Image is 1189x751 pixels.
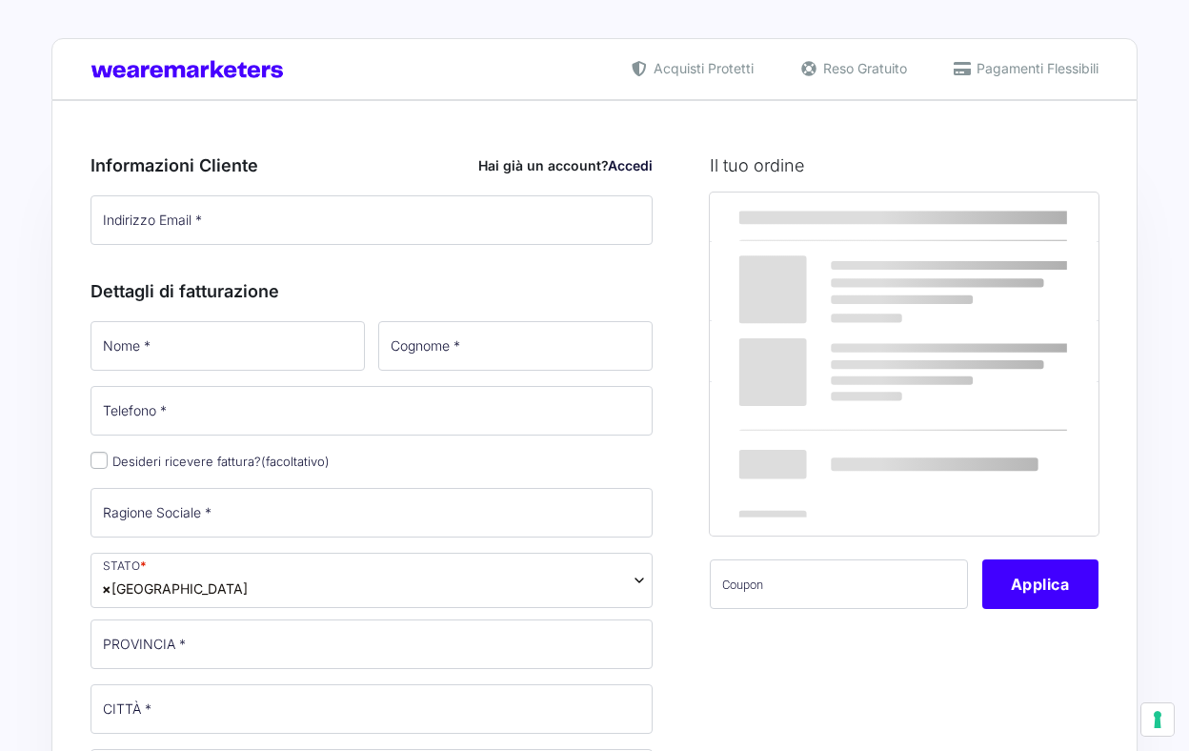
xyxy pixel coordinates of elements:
[91,684,653,734] input: CITTÀ *
[91,553,653,608] span: Italia
[710,559,968,609] input: Coupon
[91,619,653,669] input: PROVINCIA *
[608,157,653,173] a: Accedi
[91,386,653,436] input: Telefono *
[102,578,111,599] span: ×
[378,321,653,371] input: Cognome *
[710,321,934,381] th: Subtotale
[91,454,330,469] label: Desideri ricevere fattura?
[91,278,653,304] h3: Dettagli di fatturazione
[91,321,365,371] input: Nome *
[972,58,1098,78] span: Pagamenti Flessibili
[91,152,653,178] h3: Informazioni Cliente
[710,381,934,535] th: Totale
[710,193,934,242] th: Prodotto
[818,58,907,78] span: Reso Gratuito
[478,155,653,175] div: Hai già un account?
[91,452,108,469] input: Desideri ricevere fattura?(facoltativo)
[710,152,1098,178] h3: Il tuo ordine
[982,559,1098,609] button: Applica
[710,242,934,321] td: Marketers World 2025 - MW25 Ticket Standard
[102,578,248,599] span: Italia
[91,488,653,538] input: Ragione Sociale *
[1141,703,1174,736] button: Le tue preferenze relative al consenso per le tecnologie di tracciamento
[933,193,1098,242] th: Subtotale
[261,454,330,469] span: (facoltativo)
[91,195,653,245] input: Indirizzo Email *
[649,58,754,78] span: Acquisti Protetti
